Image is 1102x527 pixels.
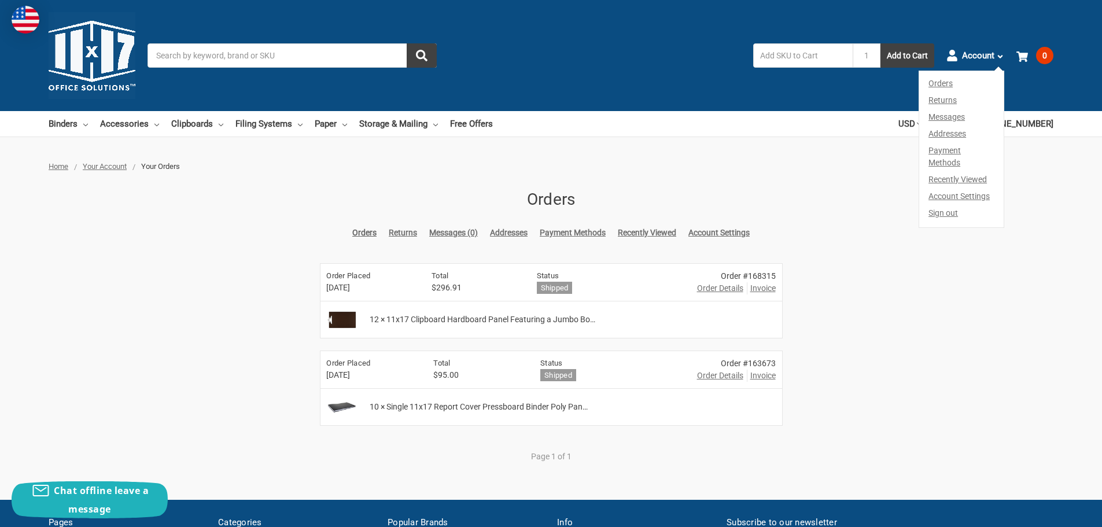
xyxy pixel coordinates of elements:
span: Invoice [750,282,776,294]
a: Paper [315,111,347,137]
span: $296.91 [432,282,518,294]
span: Your Orders [141,162,180,171]
a: Account Settings [919,188,1004,205]
a: Accessories [100,111,159,137]
h6: Order Placed [326,270,413,282]
h6: Status [537,270,670,282]
a: Account [946,40,1004,71]
a: Order Details [697,370,743,382]
a: Recently Viewed [919,171,1004,188]
h6: Status [540,358,678,369]
div: Order #168315 [689,270,776,282]
a: Sign out [919,205,1004,227]
input: Add SKU to Cart [753,43,853,68]
a: Orders [919,71,1004,92]
input: Search by keyword, brand or SKU [148,43,437,68]
a: Orders [352,227,377,239]
a: Payment Methods [540,227,606,239]
h6: Total [432,270,518,282]
a: 0 [1016,40,1053,71]
a: Home [49,162,68,171]
h6: Shipped [537,282,573,294]
a: Binders [49,111,88,137]
a: Order Details [697,282,743,294]
a: Addresses [919,126,1004,142]
span: Account [962,49,994,62]
img: 11x17.com [49,12,135,99]
a: Returns [919,92,1004,109]
span: Invoice [750,370,776,382]
h6: Total [433,358,522,369]
span: [DATE] [326,282,413,294]
h6: Order Placed [326,358,415,369]
h6: Shipped [540,369,576,381]
button: Chat offline leave a message [12,481,168,518]
a: Messages [919,109,1004,126]
img: duty and tax information for United States [12,6,39,34]
a: USD [898,111,922,137]
span: 12 × 11x17 Clipboard Hardboard Panel Featuring a Jumbo Bo… [370,314,595,326]
a: Recently Viewed [618,227,676,239]
li: Page 1 of 1 [530,450,572,463]
span: Chat offline leave a message [54,484,149,515]
a: Storage & Mailing [359,111,438,137]
span: 0 [1036,47,1053,64]
a: Account Settings [688,227,750,239]
span: $95.00 [433,369,522,381]
a: Free Offers [450,111,493,137]
a: Addresses [490,227,528,239]
a: Filing Systems [235,111,303,137]
a: Returns [389,227,417,239]
a: Your Account [83,162,127,171]
button: Add to Cart [880,43,934,68]
span: [DATE] [326,369,415,381]
div: Order #163673 [696,358,776,370]
img: Single 11x17 Report Cover Pressboard Binder Poly Panels Includes Fold-over Metal Fasteners | Black [323,393,360,422]
a: Messages (0) [429,227,478,239]
a: Clipboards [171,111,223,137]
img: 11x17 Clipboard Hardboard Panel Featuring a Jumbo Board Clip Brown [323,305,360,334]
h1: Orders [320,187,783,212]
span: 10 × Single 11x17 Report Cover Pressboard Binder Poly Pan… [370,401,588,413]
a: Payment Methods [919,142,1004,171]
